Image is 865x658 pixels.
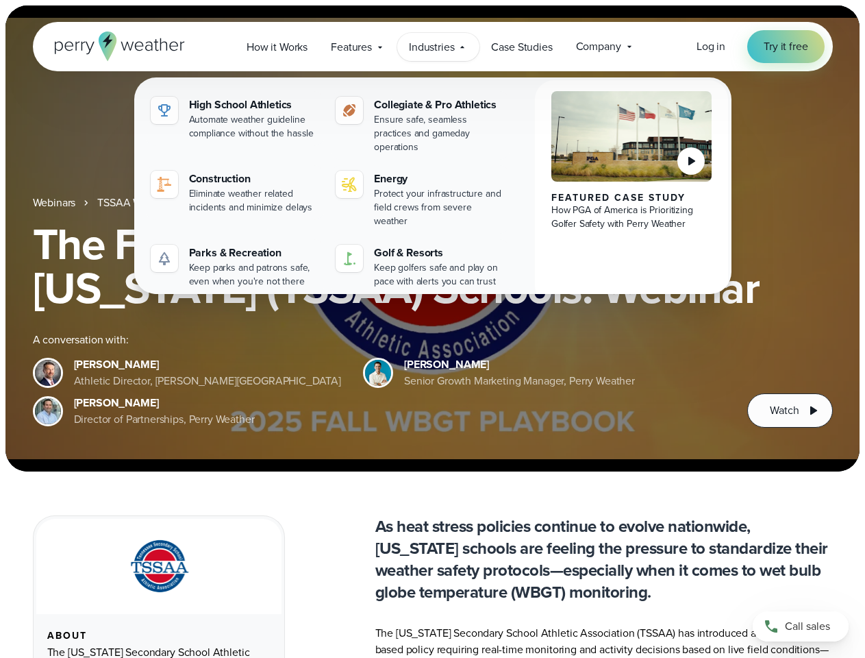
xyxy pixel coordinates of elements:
img: construction perry weather [156,176,173,193]
img: highschool-icon.svg [156,102,173,119]
img: Brian Wyatt [35,360,61,386]
div: A conversation with: [33,332,726,348]
div: Parks & Recreation [189,245,320,261]
a: Golf & Resorts Keep golfers safe and play on pace with alerts you can trust [330,239,510,294]
a: Try it free [747,30,824,63]
div: About [47,631,271,642]
div: [PERSON_NAME] [74,395,255,411]
h1: The Fall WBGT Playbook for [US_STATE] (TSSAA) Schools: Webinar [33,222,833,310]
img: parks-icon-grey.svg [156,250,173,267]
a: How it Works [235,33,319,61]
div: Director of Partnerships, Perry Weather [74,411,255,428]
a: Call sales [753,611,849,642]
div: How PGA of America is Prioritizing Golfer Safety with Perry Weather [551,204,712,231]
span: Log in [697,38,725,54]
span: Company [576,38,621,55]
img: proathletics-icon@2x-1.svg [341,102,358,119]
div: Energy [374,171,505,187]
div: Ensure safe, seamless practices and gameday operations [374,113,505,154]
div: Protect your infrastructure and field crews from severe weather [374,187,505,228]
div: Golf & Resorts [374,245,505,261]
div: Keep golfers safe and play on pace with alerts you can trust [374,261,505,289]
span: Watch [770,402,799,419]
a: Collegiate & Pro Athletics Ensure safe, seamless practices and gameday operations [330,91,510,160]
a: Parks & Recreation Keep parks and patrons safe, even when you're not there [145,239,325,294]
span: Call sales [785,618,830,635]
a: Case Studies [479,33,564,61]
span: Try it free [764,38,807,55]
img: TSSAA-Tennessee-Secondary-School-Athletic-Association.svg [113,535,205,598]
img: PGA of America, Frisco Campus [551,91,712,182]
span: Industries [409,39,454,56]
span: Features [331,39,372,56]
a: Webinars [33,195,76,211]
img: golf-iconV2.svg [341,250,358,267]
a: Energy Protect your infrastructure and field crews from severe weather [330,165,510,234]
a: TSSAA WBGT Fall Playbook [97,195,227,211]
div: Keep parks and patrons safe, even when you're not there [189,261,320,289]
nav: Breadcrumb [33,195,833,211]
a: PGA of America, Frisco Campus Featured Case Study How PGA of America is Prioritizing Golfer Safet... [535,80,729,305]
div: Eliminate weather related incidents and minimize delays [189,187,320,215]
div: [PERSON_NAME] [404,356,635,373]
img: Jeff Wood [35,398,61,424]
div: Automate weather guideline compliance without the hassle [189,113,320,141]
div: Featured Case Study [551,193,712,204]
div: [PERSON_NAME] [74,356,342,373]
div: High School Athletics [189,97,320,113]
img: energy-icon@2x-1.svg [341,176,358,193]
span: Case Studies [491,39,552,56]
a: Log in [697,38,725,55]
div: Athletic Director, [PERSON_NAME][GEOGRAPHIC_DATA] [74,373,342,389]
div: Construction [189,171,320,187]
div: Senior Growth Marketing Manager, Perry Weather [404,373,635,389]
span: How it Works [247,39,308,56]
p: As heat stress policies continue to evolve nationwide, [US_STATE] schools are feeling the pressur... [375,515,833,603]
a: High School Athletics Automate weather guideline compliance without the hassle [145,91,325,146]
a: construction perry weather Construction Eliminate weather related incidents and minimize delays [145,165,325,220]
button: Watch [747,393,832,428]
div: Collegiate & Pro Athletics [374,97,505,113]
img: Spencer Patton, Perry Weather [365,360,391,386]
